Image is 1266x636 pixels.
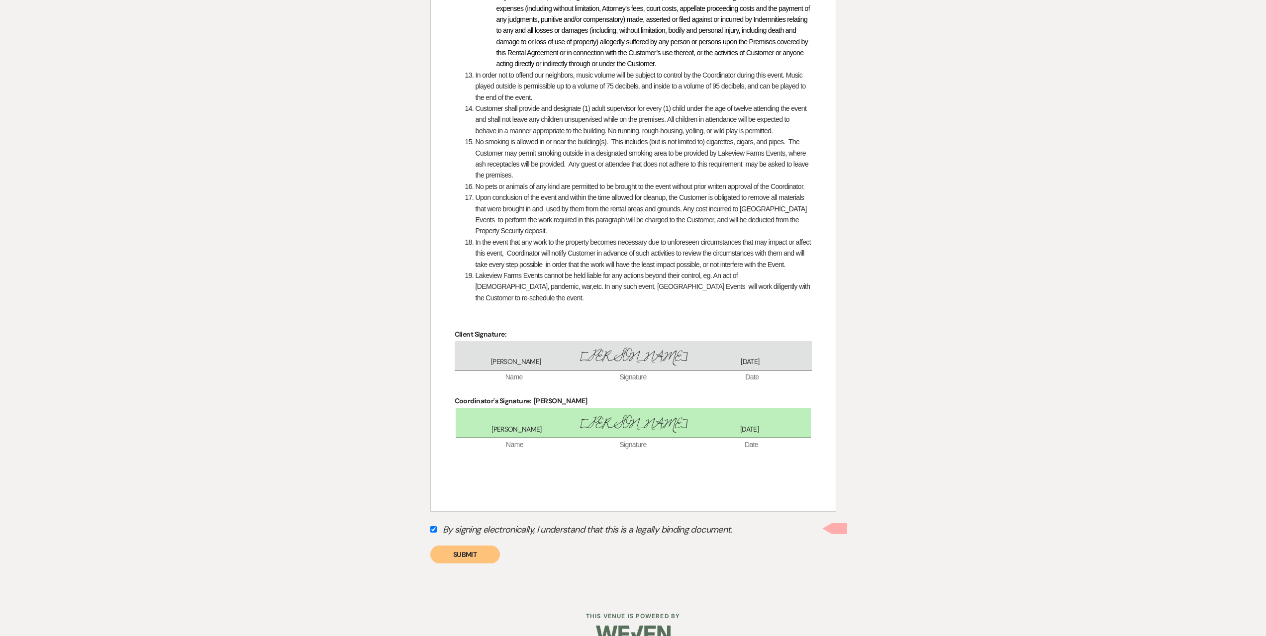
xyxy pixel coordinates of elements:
span: [DATE] [691,357,808,367]
span: No pets or animals of any kind are permitted to be brought to the event without prior written app... [476,182,805,190]
span: Customer shall provide and designate (1) adult supervisor for every (1) child under the age of tw... [476,104,808,135]
span: [PERSON_NAME] [575,346,691,367]
span: Name [455,372,574,382]
span: Lakeview Farms Events cannot be held liable for any actions beyond their control, eg. An act of [... [476,272,812,302]
span: No smoking is allowed in or near the building(s). This includes (but is not limited to) cigarette... [476,138,810,179]
input: By signing electronically, I understand that this is a legally binding document. [430,526,437,533]
span: [DATE] [691,425,808,435]
button: Submit [430,545,500,563]
span: Upon conclusion of the event and within the time allowed for cleanup, the Customer is obligated t... [476,193,809,235]
span: Name [456,440,574,450]
span: Signature [574,440,692,450]
strong: Client Signature: [455,330,506,339]
span: Date [692,372,811,382]
label: By signing electronically, I understand that this is a legally binding document. [430,522,836,541]
span: In order not to offend our neighbors, music volume will be subject to control by the Coordinator ... [476,71,807,101]
strong: Coordinator's Signature: [PERSON_NAME] [455,396,587,405]
span: Date [692,440,811,450]
span: [PERSON_NAME] [575,413,691,435]
span: Signature [574,372,692,382]
span: [PERSON_NAME] [459,425,575,435]
span: [PERSON_NAME] [458,357,575,367]
span: In the event that any work to the property becomes necessary due to unforeseen circumstances that... [476,238,813,269]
